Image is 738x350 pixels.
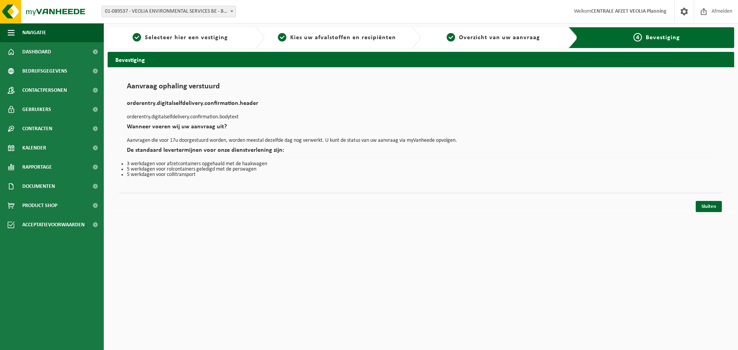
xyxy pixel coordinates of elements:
[108,52,734,67] h2: Bevestiging
[127,83,715,95] h1: Aanvraag ophaling verstuurd
[290,35,396,41] span: Kies uw afvalstoffen en recipiënten
[268,33,406,42] a: 2Kies uw afvalstoffen en recipiënten
[22,215,85,234] span: Acceptatievoorwaarden
[127,147,715,158] h2: De standaard levertermijnen voor onze dienstverlening zijn:
[22,42,51,61] span: Dashboard
[633,33,642,41] span: 4
[22,119,52,138] span: Contracten
[102,6,236,17] span: 01-089537 - VEOLIA ENVIRONMENTAL SERVICES BE - BEERSE
[278,33,286,41] span: 2
[22,177,55,196] span: Documenten
[127,100,715,111] h2: orderentry.digitalselfdelivery.confirmation.header
[425,33,562,42] a: 3Overzicht van uw aanvraag
[133,33,141,41] span: 1
[591,8,667,14] strong: CENTRALE AFZET VEOLIA Planning
[696,201,722,212] a: Sluiten
[22,138,46,158] span: Kalender
[145,35,228,41] span: Selecteer hier een vestiging
[22,61,67,81] span: Bedrijfsgegevens
[127,114,715,120] p: orderentry.digitalselfdelivery.confirmation.bodytext
[22,23,46,42] span: Navigatie
[447,33,455,41] span: 3
[127,167,715,172] li: 5 werkdagen voor rolcontainers geledigd met de perswagen
[459,35,540,41] span: Overzicht van uw aanvraag
[127,124,715,134] h2: Wanneer voeren wij uw aanvraag uit?
[127,161,715,167] li: 3 werkdagen voor afzetcontainers opgehaald met de haakwagen
[22,81,67,100] span: Contactpersonen
[22,196,57,215] span: Product Shop
[127,172,715,177] li: 5 werkdagen voor collitransport
[22,158,52,177] span: Rapportage
[22,100,51,119] span: Gebruikers
[646,35,680,41] span: Bevestiging
[111,33,249,42] a: 1Selecteer hier een vestiging
[127,138,715,143] p: Aanvragen die voor 17u doorgestuurd worden, worden meestal dezelfde dag nog verwerkt. U kunt de s...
